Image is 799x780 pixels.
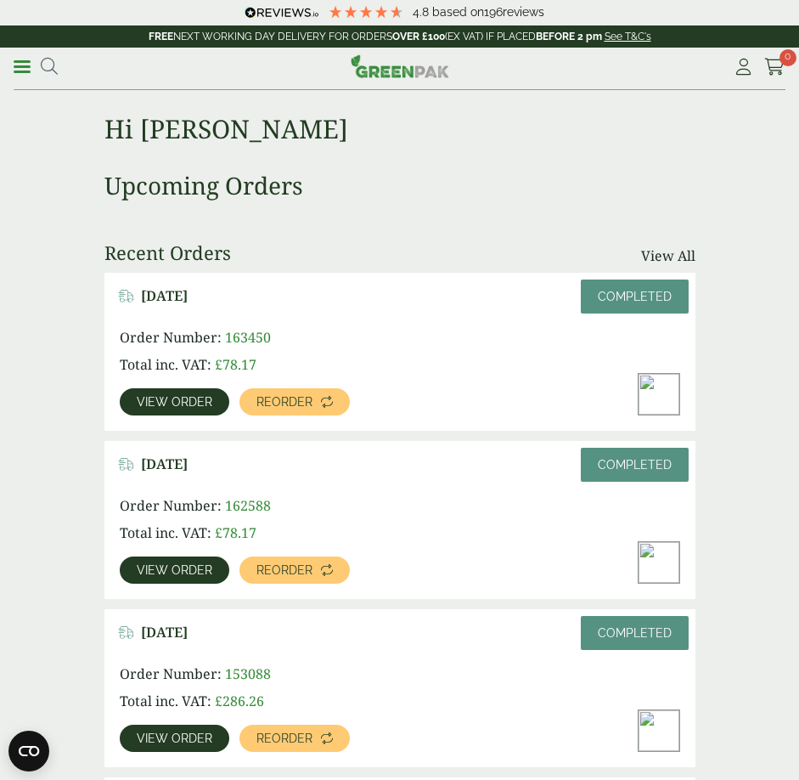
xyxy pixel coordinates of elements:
h3: Upcoming Orders [104,172,695,201]
h3: Recent Orders [104,241,231,263]
a: Reorder [239,725,350,752]
strong: FREE [149,31,173,42]
img: Standard-Kraft-Chicken-Box-with-Chicken-Burger-300x200.jpg [639,710,679,751]
span: 163450 [225,328,271,347]
span: Total inc. VAT: [120,692,211,710]
span: 162588 [225,496,271,515]
span: Completed [598,290,672,303]
span: Total inc. VAT: [120,355,211,374]
span: £ [215,355,222,374]
bdi: 286.26 [215,692,264,710]
span: Reorder [256,732,312,744]
span: Based on [432,5,484,19]
span: Total inc. VAT: [120,523,211,542]
span: Order Number: [120,496,222,515]
a: Reorder [239,388,350,415]
img: dsc_4133a_8-300x200.jpg [639,374,679,415]
span: 153088 [225,664,271,683]
span: [DATE] [141,456,188,472]
span: Order Number: [120,328,222,347]
a: 0 [764,54,785,80]
span: Reorder [256,564,312,576]
span: reviews [503,5,544,19]
a: View order [120,557,229,584]
span: £ [215,692,222,710]
span: View order [137,396,212,408]
bdi: 78.17 [215,355,256,374]
span: 0 [779,49,796,66]
button: Open CMP widget [8,731,49,772]
span: 4.8 [413,5,432,19]
h1: Hi [PERSON_NAME] [104,87,695,144]
span: £ [215,523,222,542]
span: Reorder [256,396,312,408]
a: View order [120,725,229,752]
span: 196 [484,5,503,19]
a: View order [120,388,229,415]
span: Completed [598,626,672,640]
img: dsc_4133a_8-300x200.jpg [639,542,679,583]
a: Reorder [239,557,350,584]
span: Order Number: [120,664,222,683]
bdi: 78.17 [215,523,256,542]
span: [DATE] [141,625,188,641]
a: See T&C's [605,31,651,42]
img: GreenPak Supplies [351,54,449,78]
img: REVIEWS.io [245,7,318,19]
strong: BEFORE 2 pm [536,31,602,42]
strong: OVER £100 [392,31,445,42]
i: Cart [764,59,785,76]
span: Completed [598,458,672,472]
a: View All [641,246,695,266]
span: [DATE] [141,288,188,304]
span: View order [137,564,212,576]
div: 4.79 Stars [328,4,404,20]
span: View order [137,732,212,744]
i: My Account [733,59,754,76]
